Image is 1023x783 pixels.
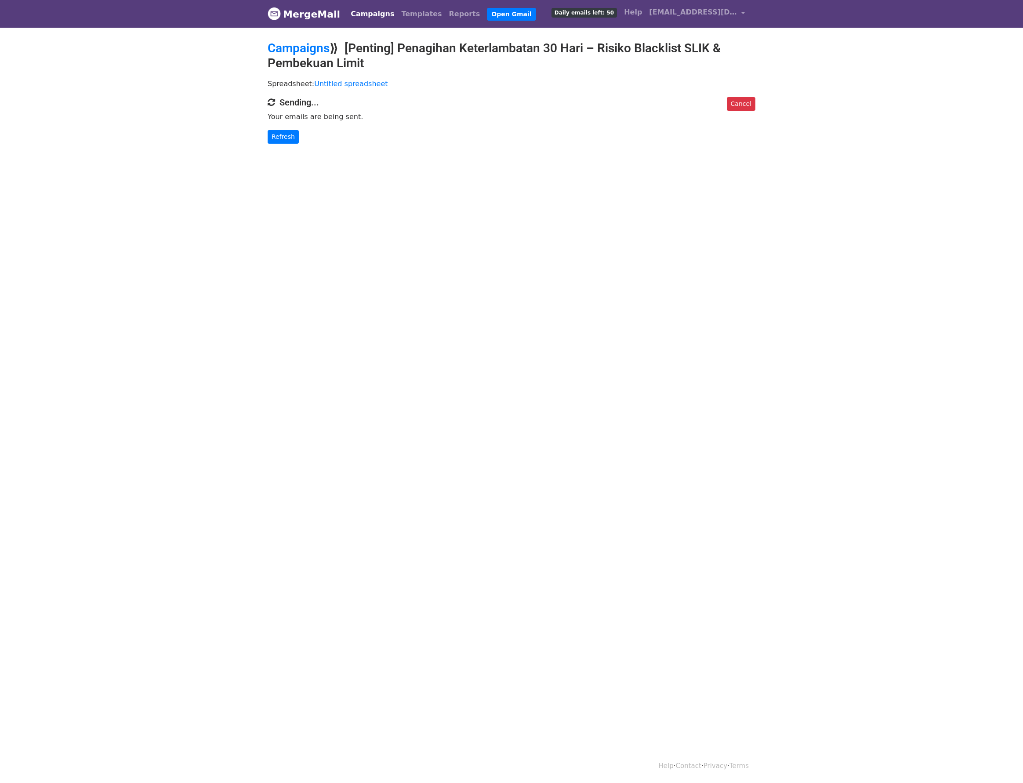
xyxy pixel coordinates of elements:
[268,79,755,88] p: Spreadsheet:
[729,762,749,770] a: Terms
[268,130,299,144] a: Refresh
[268,112,755,121] p: Your emails are being sent.
[979,741,1023,783] iframe: Chat Widget
[649,7,737,18] span: [EMAIL_ADDRESS][DOMAIN_NAME]
[548,4,620,21] a: Daily emails left: 50
[646,4,748,24] a: [EMAIL_ADDRESS][DOMAIN_NAME]
[268,7,281,20] img: MergeMail logo
[551,8,617,18] span: Daily emails left: 50
[727,97,755,111] a: Cancel
[446,5,484,23] a: Reports
[676,762,701,770] a: Contact
[659,762,674,770] a: Help
[268,97,755,108] h4: Sending...
[268,41,755,70] h2: ⟫ [Penting] Penagihan Keterlambatan 30 Hari – Risiko Blacklist SLIK & Pembekuan Limit
[314,80,388,88] a: Untitled spreadsheet
[620,4,646,21] a: Help
[268,41,330,55] a: Campaigns
[487,8,536,21] a: Open Gmail
[704,762,727,770] a: Privacy
[398,5,445,23] a: Templates
[347,5,398,23] a: Campaigns
[268,5,340,23] a: MergeMail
